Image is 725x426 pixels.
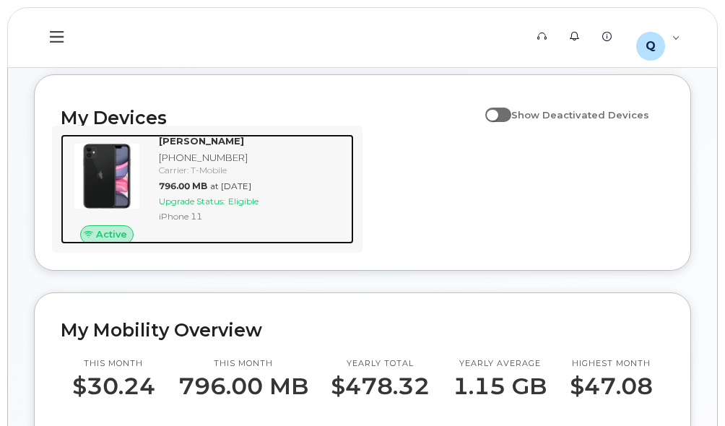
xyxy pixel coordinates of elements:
[646,38,656,55] span: Q
[159,210,348,222] div: iPhone 11
[61,134,354,244] a: Active[PERSON_NAME][PHONE_NUMBER]Carrier: T-Mobile796.00 MBat [DATE]Upgrade Status:EligibleiPhone 11
[159,181,207,191] span: 796.00 MB
[178,373,308,399] p: 796.00 MB
[159,151,348,165] div: [PHONE_NUMBER]
[159,135,244,147] strong: [PERSON_NAME]
[159,164,348,176] div: Carrier: T-Mobile
[570,373,653,399] p: $47.08
[331,358,430,370] p: Yearly total
[72,373,155,399] p: $30.24
[228,196,259,207] span: Eligible
[570,358,653,370] p: Highest month
[61,107,478,129] h2: My Devices
[453,373,547,399] p: 1.15 GB
[485,101,497,113] input: Show Deactivated Devices
[72,142,142,211] img: iPhone_11.jpg
[210,181,251,191] span: at [DATE]
[61,319,664,341] h2: My Mobility Overview
[72,358,155,370] p: This month
[626,23,690,52] div: Q474848
[331,373,430,399] p: $478.32
[178,358,308,370] p: This month
[511,109,649,121] span: Show Deactivated Devices
[662,363,714,415] iframe: Messenger Launcher
[453,358,547,370] p: Yearly average
[96,227,127,241] span: Active
[159,196,225,207] span: Upgrade Status:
